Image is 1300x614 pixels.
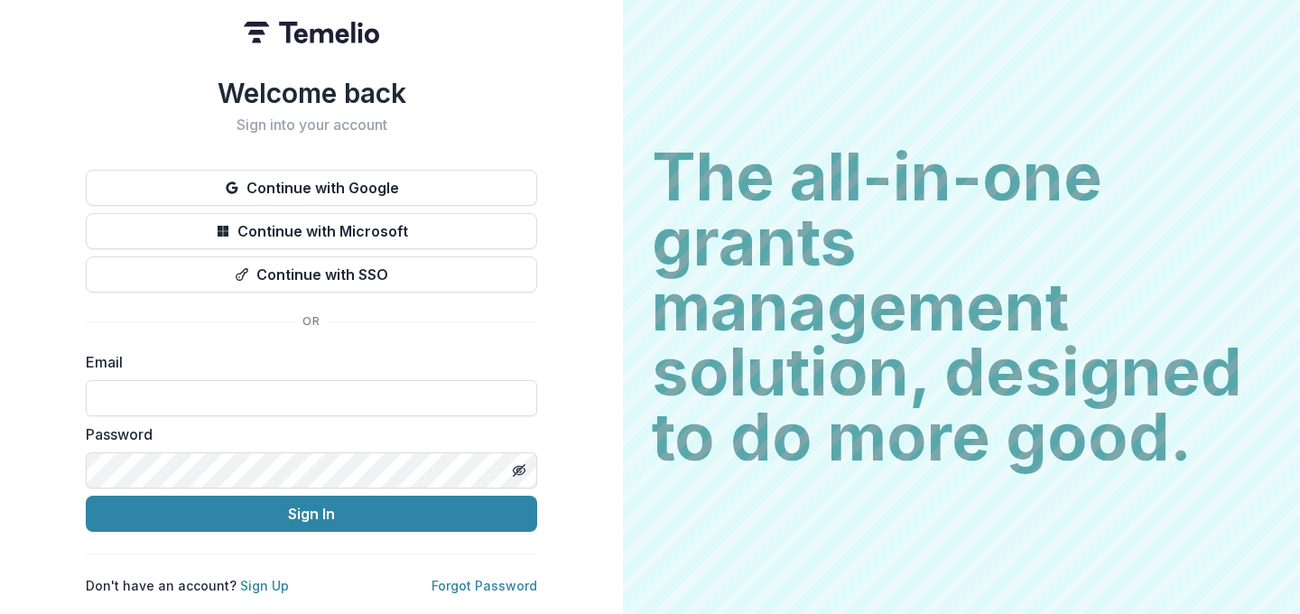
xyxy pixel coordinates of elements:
[86,116,537,134] h2: Sign into your account
[86,77,537,109] h1: Welcome back
[86,170,537,206] button: Continue with Google
[86,351,526,373] label: Email
[86,213,537,249] button: Continue with Microsoft
[86,496,537,532] button: Sign In
[432,578,537,593] a: Forgot Password
[86,576,289,595] p: Don't have an account?
[505,456,534,485] button: Toggle password visibility
[240,578,289,593] a: Sign Up
[86,423,526,445] label: Password
[244,22,379,43] img: Temelio
[86,256,537,293] button: Continue with SSO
